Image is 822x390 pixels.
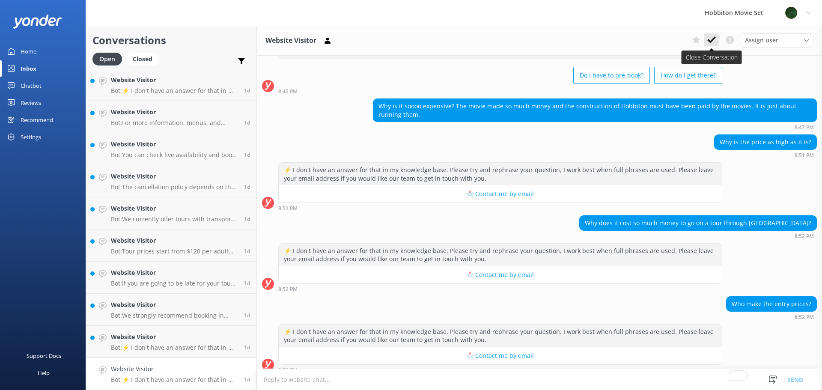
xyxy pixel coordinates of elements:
div: Sep 18 2025 08:52pm (UTC +12:00) Pacific/Auckland [726,314,817,320]
button: 📩 Contact me by email [279,347,722,364]
span: Sep 18 2025 10:16pm (UTC +12:00) Pacific/Auckland [244,312,250,319]
p: Bot: You can check live availability and book your Hobbiton Movie Set Tour online at [DOMAIN_NAME... [111,151,238,159]
h4: Website Visitor [111,364,238,374]
div: Sep 18 2025 08:52pm (UTC +12:00) Pacific/Auckland [579,233,817,239]
strong: 8:51 PM [278,206,298,211]
div: Who make the entry prices? [727,297,816,311]
h4: Website Visitor [111,332,238,342]
div: Why is it soooo expensive? The movie made so much money and the construction of Hobbiton must hav... [373,99,816,122]
span: Assign user [745,36,778,45]
div: Sep 18 2025 08:45pm (UTC +12:00) Pacific/Auckland [278,88,722,94]
div: ⚡ I don't have an answer for that in my knowledge base. Please try and rephrase your question, I ... [279,244,722,266]
a: Website VisitorBot:For more information, menus, and pricing on weddings at [GEOGRAPHIC_DATA], ple... [86,101,256,133]
img: yonder-white-logo.png [13,15,62,29]
div: Sep 18 2025 08:52pm (UTC +12:00) Pacific/Auckland [278,286,722,292]
div: Home [21,43,36,60]
a: Website VisitorBot:Tour prices start from $120 per adult for the Hobbiton Movie Set guided tour. ... [86,229,256,262]
span: Sep 18 2025 11:38pm (UTC +12:00) Pacific/Auckland [244,119,250,126]
div: Assign User [741,33,813,47]
p: Bot: If you are going to be late for your tour, it's recommended to call us as soon as possible a... [111,280,238,287]
a: Website VisitorBot:⚡ I don't have an answer for that in my knowledge base. Please try and rephras... [86,358,256,390]
p: Bot: The cancellation policy depends on the tour product you have booked: - Hobbiton Movie Set to... [111,183,238,191]
p: Bot: For more information, menus, and pricing on weddings at [GEOGRAPHIC_DATA], please visit [DOM... [111,119,238,127]
div: Why is the price as high as it is? [715,135,816,149]
a: Website VisitorBot:⚡ I don't have an answer for that in my knowledge base. Please try and rephras... [86,69,256,101]
h4: Website Visitor [111,300,238,310]
span: Sep 18 2025 10:32pm (UTC +12:00) Pacific/Auckland [244,280,250,287]
div: Closed [126,53,159,65]
h4: Website Visitor [111,140,238,149]
h2: Conversations [92,32,250,48]
div: Sep 18 2025 08:51pm (UTC +12:00) Pacific/Auckland [278,205,722,211]
span: Sep 18 2025 08:52pm (UTC +12:00) Pacific/Auckland [244,376,250,383]
div: Why does it cost so much money to go on a tour through [GEOGRAPHIC_DATA]? [580,216,816,230]
span: Sep 18 2025 09:54pm (UTC +12:00) Pacific/Auckland [244,344,250,351]
div: Open [92,53,122,65]
div: Chatbot [21,77,42,94]
p: Bot: ⚡ I don't have an answer for that in my knowledge base. Please try and rephrase your questio... [111,87,238,95]
p: Bot: We currently offer tours with transport from The Shire's Rest and Matamata isite only. We do... [111,215,238,223]
div: ⚡ I don't have an answer for that in my knowledge base. Please try and rephrase your question, I ... [279,325,722,347]
strong: 8:52 PM [795,234,814,239]
button: 📩 Contact me by email [279,266,722,283]
div: Sep 18 2025 08:51pm (UTC +12:00) Pacific/Auckland [714,152,817,158]
div: Support Docs [27,347,61,364]
button: Do I have to pre-book? [573,67,650,84]
p: Bot: We strongly recommend booking in advance as our tours are known to sell out, especially betw... [111,312,238,319]
a: Website VisitorBot:⚡ I don't have an answer for that in my knowledge base. Please try and rephras... [86,326,256,358]
h4: Website Visitor [111,172,238,181]
a: Website VisitorBot:You can check live availability and book your Hobbiton Movie Set Tour online a... [86,133,256,165]
a: Open [92,54,126,63]
a: Website VisitorBot:If you are going to be late for your tour, it's recommended to call us as soon... [86,262,256,294]
span: Sep 18 2025 10:49pm (UTC +12:00) Pacific/Auckland [244,215,250,223]
span: Sep 18 2025 11:32pm (UTC +12:00) Pacific/Auckland [244,151,250,158]
h4: Website Visitor [111,107,238,117]
strong: 8:51 PM [795,153,814,158]
p: Bot: ⚡ I don't have an answer for that in my knowledge base. Please try and rephrase your questio... [111,344,238,351]
h4: Website Visitor [111,268,238,277]
strong: 8:45 PM [278,89,298,94]
a: Website VisitorBot:We currently offer tours with transport from The Shire's Rest and Matamata isi... [86,197,256,229]
div: Sep 18 2025 08:52pm (UTC +12:00) Pacific/Auckland [278,367,722,373]
h3: Website Visitor [265,35,316,46]
div: Reviews [21,94,41,111]
a: Website VisitorBot:The cancellation policy depends on the tour product you have booked: - Hobbito... [86,165,256,197]
button: How do I get there? [654,67,722,84]
strong: 8:52 PM [278,368,298,373]
div: Help [38,364,50,381]
strong: 8:47 PM [795,125,814,130]
h4: Website Visitor [111,75,238,85]
img: 34-1625720359.png [785,6,798,19]
strong: 8:52 PM [795,315,814,320]
h4: Website Visitor [111,204,238,213]
p: Bot: Tour prices start from $120 per adult for the Hobbiton Movie Set guided tour. For more detai... [111,247,238,255]
textarea: To enrich screen reader interactions, please activate Accessibility in Grammarly extension settings [257,369,822,390]
span: Sep 18 2025 10:48pm (UTC +12:00) Pacific/Auckland [244,247,250,255]
div: ⚡ I don't have an answer for that in my knowledge base. Please try and rephrase your question, I ... [279,163,722,185]
div: Inbox [21,60,36,77]
h4: Website Visitor [111,236,238,245]
div: Recommend [21,111,53,128]
p: Bot: ⚡ I don't have an answer for that in my knowledge base. Please try and rephrase your questio... [111,376,238,384]
span: Sep 18 2025 11:43pm (UTC +12:00) Pacific/Auckland [244,87,250,94]
strong: 8:52 PM [278,287,298,292]
span: Sep 18 2025 10:58pm (UTC +12:00) Pacific/Auckland [244,183,250,191]
button: 📩 Contact me by email [279,185,722,202]
div: Sep 18 2025 08:47pm (UTC +12:00) Pacific/Auckland [373,124,817,130]
a: Website VisitorBot:We strongly recommend booking in advance as our tours are known to sell out, e... [86,294,256,326]
a: Closed [126,54,163,63]
div: Settings [21,128,41,146]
